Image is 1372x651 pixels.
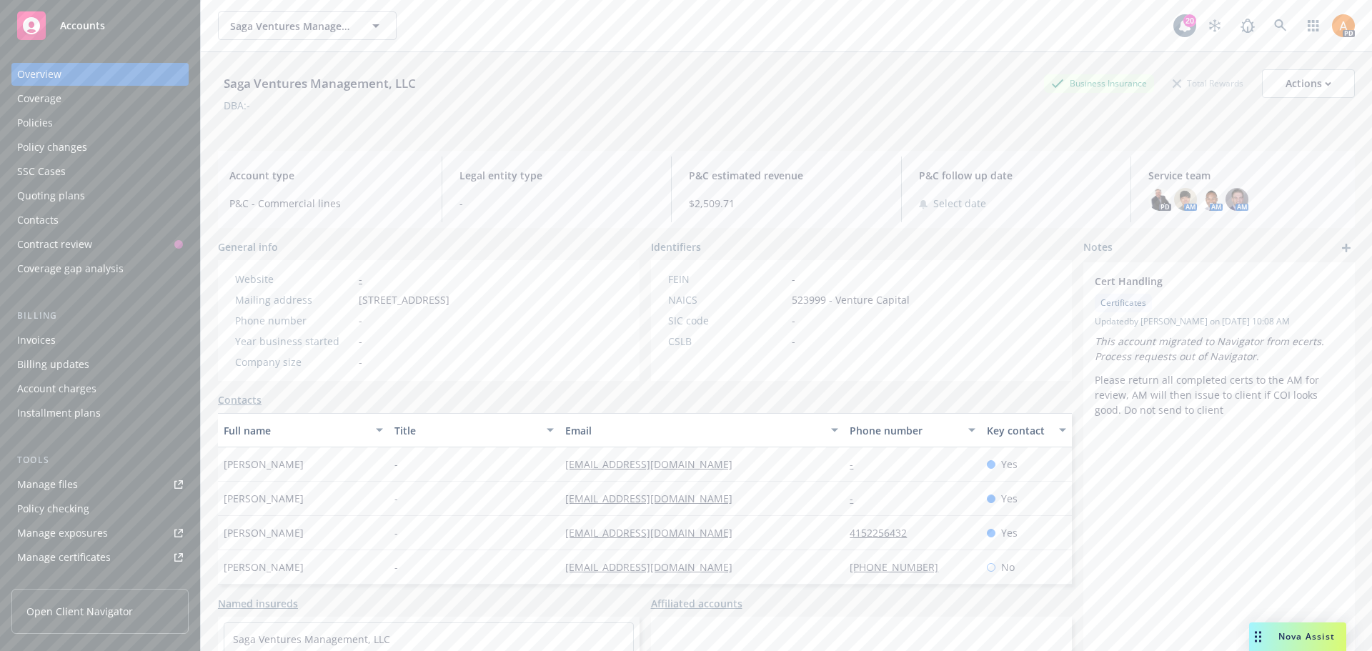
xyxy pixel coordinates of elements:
img: photo [1174,188,1197,211]
p: Please return all completed certs to the AM for review, AM will then issue to client if COI looks... [1095,372,1343,417]
span: [STREET_ADDRESS] [359,292,449,307]
span: Yes [1001,525,1018,540]
div: Year business started [235,334,353,349]
span: - [359,313,362,328]
div: Website [235,272,353,287]
span: Nova Assist [1278,630,1335,642]
div: Manage BORs [17,570,84,593]
div: NAICS [668,292,786,307]
span: $2,509.71 [689,196,884,211]
div: FEIN [668,272,786,287]
a: SSC Cases [11,160,189,183]
div: Full name [224,423,367,438]
div: SSC Cases [17,160,66,183]
button: Title [389,413,560,447]
a: Billing updates [11,353,189,376]
a: [EMAIL_ADDRESS][DOMAIN_NAME] [565,526,744,540]
button: Full name [218,413,389,447]
a: Coverage [11,87,189,110]
div: Billing updates [17,353,89,376]
span: Updated by [PERSON_NAME] on [DATE] 10:08 AM [1095,315,1343,328]
div: Policy checking [17,497,89,520]
a: Policies [11,111,189,134]
div: Contract review [17,233,92,256]
div: Installment plans [17,402,101,424]
span: - [394,525,398,540]
a: [PHONE_NUMBER] [850,560,950,574]
div: Policy changes [17,136,87,159]
a: Policy checking [11,497,189,520]
button: Email [560,413,844,447]
span: Account type [229,168,424,183]
button: Key contact [981,413,1072,447]
div: Saga Ventures Management, LLC [218,74,422,93]
span: [PERSON_NAME] [224,525,304,540]
span: [PERSON_NAME] [224,560,304,575]
img: photo [1148,188,1171,211]
div: Policies [17,111,53,134]
span: Select date [933,196,986,211]
span: Open Client Navigator [26,604,133,619]
div: Business Insurance [1044,74,1154,92]
img: photo [1200,188,1223,211]
div: Contacts [17,209,59,232]
a: [EMAIL_ADDRESS][DOMAIN_NAME] [565,457,744,471]
div: Manage certificates [17,546,111,569]
span: Accounts [60,20,105,31]
div: DBA: - [224,98,250,113]
a: Contacts [218,392,262,407]
div: Actions [1286,70,1331,97]
span: Certificates [1100,297,1146,309]
a: 4152256432 [850,526,918,540]
button: Saga Ventures Management, LLC [218,11,397,40]
span: 523999 - Venture Capital [792,292,910,307]
span: - [359,334,362,349]
a: add [1338,239,1355,257]
span: P&C - Commercial lines [229,196,424,211]
div: Phone number [235,313,353,328]
span: - [394,457,398,472]
span: - [459,196,655,211]
a: Saga Ventures Management, LLC [233,632,390,646]
a: Coverage gap analysis [11,257,189,280]
a: Search [1266,11,1295,40]
a: Switch app [1299,11,1328,40]
a: Stop snowing [1200,11,1229,40]
a: Affiliated accounts [651,596,742,611]
div: 20 [1183,14,1196,27]
a: Installment plans [11,402,189,424]
div: SIC code [668,313,786,328]
span: - [394,560,398,575]
a: Contract review [11,233,189,256]
em: This account migrated to Navigator from ecerts. Process requests out of Navigator. [1095,334,1327,363]
span: P&C estimated revenue [689,168,884,183]
span: Notes [1083,239,1113,257]
div: Mailing address [235,292,353,307]
div: Manage exposures [17,522,108,545]
div: Phone number [850,423,959,438]
button: Phone number [844,413,980,447]
img: photo [1226,188,1248,211]
a: Manage files [11,473,189,496]
div: Overview [17,63,61,86]
span: P&C follow up date [919,168,1114,183]
button: Nova Assist [1249,622,1346,651]
div: Tools [11,453,189,467]
img: photo [1332,14,1355,37]
div: Coverage [17,87,61,110]
span: - [394,491,398,506]
div: Coverage gap analysis [17,257,124,280]
a: Manage exposures [11,522,189,545]
div: Email [565,423,822,438]
a: Overview [11,63,189,86]
div: Quoting plans [17,184,85,207]
div: CSLB [668,334,786,349]
a: Quoting plans [11,184,189,207]
span: - [792,272,795,287]
div: Key contact [987,423,1050,438]
a: - [850,492,865,505]
span: Yes [1001,491,1018,506]
span: Yes [1001,457,1018,472]
a: Accounts [11,6,189,46]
